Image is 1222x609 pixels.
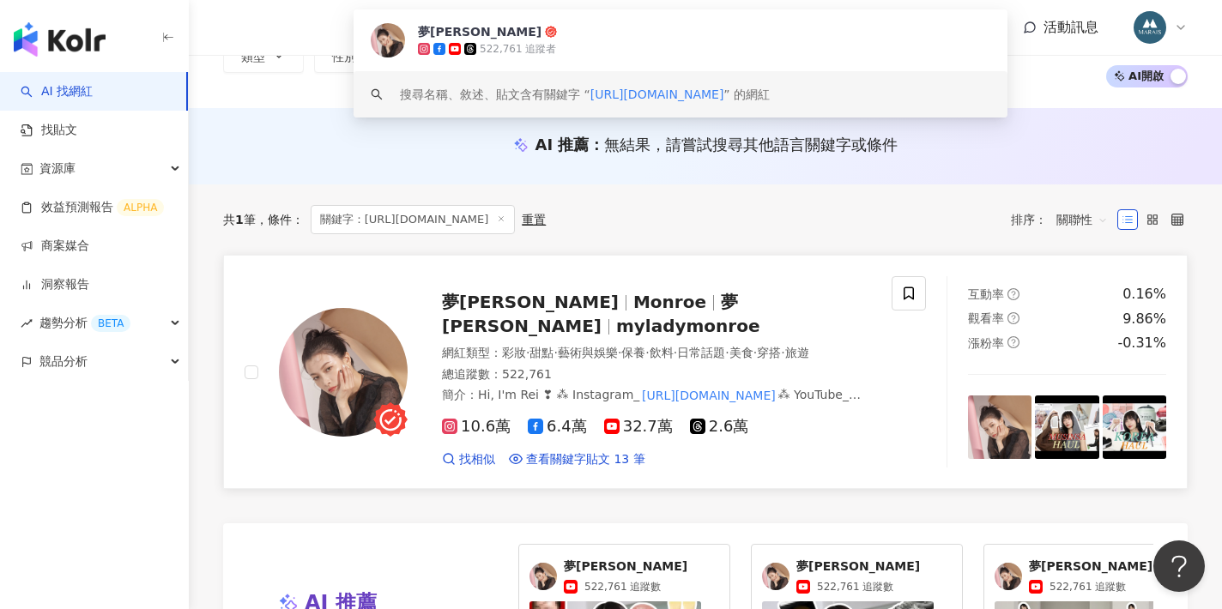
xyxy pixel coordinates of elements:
div: 網紅類型 ： [442,345,871,362]
a: KOL Avatar夢[PERSON_NAME]Monroe夢[PERSON_NAME]myladymonroe網紅類型：彩妝·甜點·藝術與娛樂·保養·飲料·日常話題·美食·穿搭·旅遊總追蹤數：... [223,255,1188,489]
div: 9.86% [1122,310,1166,329]
span: 1 [235,213,244,226]
button: 類型 [223,39,304,73]
span: 趨勢分析 [39,304,130,342]
span: 條件 ： [256,213,304,226]
div: 共 筆 [223,213,256,226]
span: · [645,346,649,359]
iframe: Help Scout Beacon - Open [1153,540,1205,592]
a: 洞察報告 [21,276,89,293]
span: 關聯性 [1056,206,1108,233]
button: 性別 [314,39,395,73]
span: 522,761 追蹤數 [1050,579,1126,594]
span: · [618,346,621,359]
span: question-circle [1007,336,1019,348]
span: 日常話題 [677,346,725,359]
span: · [554,346,557,359]
span: · [526,346,529,359]
span: 資源庫 [39,149,76,188]
span: 夢[PERSON_NAME] [796,558,920,576]
span: 關鍵字：[URL][DOMAIN_NAME] [311,205,516,234]
span: 類型 [241,50,265,63]
img: post-image [1035,395,1099,460]
span: 活動訊息 [1044,19,1098,35]
span: 甜點 [529,346,554,359]
span: 522,761 追蹤數 [817,579,893,594]
a: 找相似 [442,451,495,468]
span: rise [21,317,33,329]
span: · [781,346,784,359]
span: 飲料 [650,346,674,359]
img: KOL Avatar [371,23,405,57]
span: 無結果，請嘗試搜尋其他語言關鍵字或條件 [604,136,898,154]
a: KOL Avatar夢[PERSON_NAME]522,761 追蹤數 [995,558,1184,594]
span: 522,761 追蹤數 [584,579,661,594]
span: question-circle [1007,288,1019,300]
span: · [753,346,757,359]
img: KOL Avatar [529,563,557,590]
div: 522,761 追蹤者 [480,42,556,57]
span: 6.4萬 [528,418,587,436]
div: -0.31% [1117,334,1166,353]
a: KOL Avatar夢[PERSON_NAME]522,761 追蹤數 [529,558,719,594]
img: logo [14,22,106,57]
a: 效益預測報告ALPHA [21,199,164,216]
a: 找貼文 [21,122,77,139]
span: 美食 [729,346,753,359]
span: myladymonroe [616,316,760,336]
span: 穿搭 [757,346,781,359]
a: searchAI 找網紅 [21,83,93,100]
img: KOL Avatar [995,563,1022,590]
div: 搜尋名稱、敘述、貼文含有關鍵字 “ ” 的網紅 [400,85,770,104]
a: 商案媒合 [21,238,89,255]
span: 夢[PERSON_NAME] [442,292,619,312]
span: 旅遊 [785,346,809,359]
div: 重置 [522,213,546,226]
img: KOL Avatar [762,563,789,590]
span: 10.6萬 [442,418,511,436]
span: 互動率 [968,287,1004,301]
span: Monroe [633,292,706,312]
span: 藝術與娛樂 [558,346,618,359]
span: · [674,346,677,359]
span: 夢[PERSON_NAME] [564,558,687,576]
span: 保養 [621,346,645,359]
span: 2.6萬 [690,418,749,436]
div: 夢[PERSON_NAME] [418,23,541,40]
span: 競品分析 [39,342,88,381]
div: AI 推薦 ： [535,134,898,155]
img: KOL Avatar [279,308,408,437]
span: 彩妝 [502,346,526,359]
span: 觀看率 [968,311,1004,325]
img: 358735463_652854033541749_1509380869568117342_n.jpg [1134,11,1166,44]
span: 漲粉率 [968,336,1004,350]
a: KOL Avatar夢[PERSON_NAME]522,761 追蹤數 [762,558,952,594]
img: post-image [968,395,1032,460]
span: 找相似 [459,451,495,468]
mark: [URL][DOMAIN_NAME] [639,386,777,405]
span: · [725,346,729,359]
span: 查看關鍵字貼文 13 筆 [526,451,645,468]
div: 排序： [1011,206,1117,233]
img: post-image [1103,395,1167,460]
a: 查看關鍵字貼文 13 筆 [509,451,645,468]
div: 0.16% [1122,285,1166,304]
div: BETA [91,315,130,332]
span: 性別 [332,50,356,63]
span: Hi, I'm Rei ❣ ⁂ Instagram_ [478,388,639,401]
div: 總追蹤數 ： 522,761 [442,366,871,383]
span: 夢[PERSON_NAME] [1029,558,1152,576]
span: [URL][DOMAIN_NAME] [590,87,724,101]
span: question-circle [1007,312,1019,324]
span: 32.7萬 [604,418,673,436]
span: search [371,88,383,100]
